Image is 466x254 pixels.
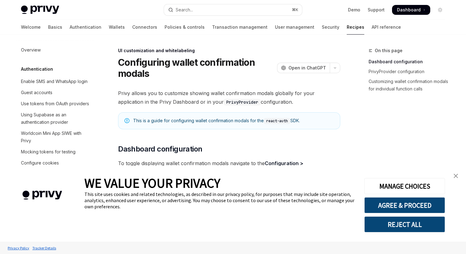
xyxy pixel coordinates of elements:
a: Authentication [70,20,101,35]
a: Dashboard [392,5,430,15]
code: PrivyProvider [224,99,261,106]
a: Privacy Policy [6,243,31,253]
a: Welcome [21,20,41,35]
span: Privy allows you to customize showing wallet confirmation modals globally for your application in... [118,89,340,106]
a: Customizing wallet confirmation modals for individual function calls [369,77,450,94]
button: MANAGE CHOICES [364,178,445,194]
a: close banner [450,170,462,182]
div: This is a guide for configuring wallet confirmation modals for the SDK. [133,118,334,124]
button: Open search [164,4,302,15]
span: Dashboard configuration [118,144,202,154]
div: Enable SMS and WhatsApp login [21,78,88,85]
div: Use tokens from OAuth providers [21,100,89,107]
img: company logo [9,182,75,209]
a: Wallets [109,20,125,35]
a: Enable SMS and WhatsApp login [16,76,95,87]
div: Guest accounts [21,89,52,96]
a: Demo [348,7,360,13]
div: Configure cookies [21,159,59,167]
span: Dashboard [397,7,421,13]
a: Policies & controls [165,20,205,35]
a: Tracker Details [31,243,58,253]
a: Worldcoin Mini App SIWE with Privy [16,128,95,146]
span: On this page [375,47,403,54]
a: Using Supabase as an authentication provider [16,109,95,128]
a: Configure cookies [16,157,95,169]
button: AGREE & PROCEED [364,197,445,213]
span: ⌘ K [292,7,298,12]
img: light logo [21,6,59,14]
h5: Authentication [21,65,53,73]
a: Guest accounts [16,87,95,98]
a: Security [322,20,339,35]
div: UI customization and whitelabeling [118,48,340,54]
div: Worldcoin Mini App SIWE with Privy [21,130,91,144]
div: Overview [21,46,41,54]
button: Open in ChatGPT [277,63,330,73]
div: Search... [176,6,193,14]
a: Use tokens from OAuth providers [16,98,95,109]
a: Dashboard configuration [369,57,450,67]
a: Overview [16,44,95,56]
a: Mocking tokens for testing [16,146,95,157]
a: PrivyProvider configuration [369,67,450,77]
div: Using Supabase as an authentication provider [21,111,91,126]
code: react-auth [264,118,290,124]
a: Recipes [347,20,364,35]
button: REJECT ALL [364,216,445,232]
img: close banner [454,174,458,178]
span: WE VALUE YOUR PRIVACY [84,175,220,191]
a: User management [275,20,314,35]
button: Toggle dark mode [435,5,445,15]
svg: Note [125,118,129,123]
a: Support [368,7,385,13]
div: This site uses cookies and related technologies, as described in our privacy policy, for purposes... [84,191,355,210]
a: Transaction management [212,20,268,35]
div: Mocking tokens for testing [21,148,76,156]
a: API reference [372,20,401,35]
span: Open in ChatGPT [288,65,326,71]
span: To toggle displaying wallet confirmation modals navigate to the tab for your app. [118,159,340,176]
a: Connectors [132,20,157,35]
h1: Configuring wallet confirmation modals [118,57,275,79]
a: Basics [48,20,62,35]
